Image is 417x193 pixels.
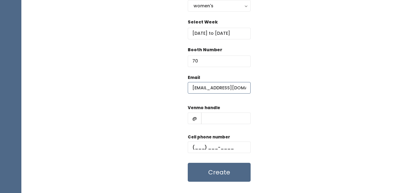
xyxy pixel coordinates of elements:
label: Venmo handle [188,105,220,111]
label: Cell phone number [188,134,230,140]
input: Select week [188,28,251,39]
button: Create [188,163,251,182]
div: women's [194,2,245,9]
input: (___) ___-____ [188,141,251,153]
input: @ . [188,82,251,94]
input: Booth Number [188,55,251,67]
label: Booth Number [188,47,222,53]
span: @ [188,113,201,124]
label: Select Week [188,19,218,25]
label: Email [188,75,200,81]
